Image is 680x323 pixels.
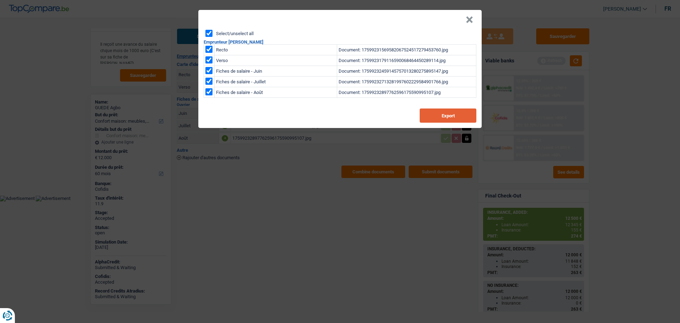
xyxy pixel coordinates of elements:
[215,45,337,55] td: Recto
[337,55,476,66] td: Document: 1759923179116590068464450289114.jpg
[466,16,473,23] button: Close
[337,45,476,55] td: Document: 17599231569582067524517279453760.jpg
[337,87,476,98] td: Document: 17599232897762596175590995107.jpg
[216,31,254,36] label: Select/unselect all
[337,66,476,77] td: Document: 17599232459145757013280275895147.jpg
[215,66,337,77] td: Fiches de salaire - Juin
[215,77,337,87] td: Fiches de salaire - Juillet
[420,108,476,123] button: Export
[215,87,337,98] td: Fiches de salaire - Août
[337,77,476,87] td: Document: 17599232713281997602229584901766.jpg
[204,40,476,44] h2: Emprunteur [PERSON_NAME]
[215,55,337,66] td: Verso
